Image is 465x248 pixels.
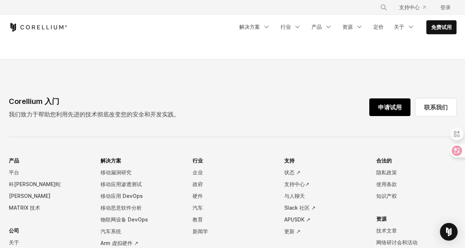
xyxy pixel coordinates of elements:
font: 硬件 [193,193,203,199]
font: 汽车系统 [101,228,121,234]
font: 解决方案 [239,24,260,30]
font: 关于 [394,24,404,30]
font: 政府 [193,181,203,187]
font: 移动应用渗透测试 [101,181,142,187]
a: 联系我们 [415,98,457,116]
font: 教育 [193,216,203,223]
font: 免费试用 [431,24,452,30]
font: 网络研讨会和活动 [376,239,418,245]
font: 科[PERSON_NAME]蛇 [9,181,61,187]
button: 搜索 [377,1,390,14]
font: 行业 [281,24,291,30]
font: [PERSON_NAME] [9,193,50,199]
font: 移动应用 DevOps [101,193,143,199]
font: 与人聊天 [284,193,305,199]
div: 导航菜单 [235,20,457,34]
font: 企业 [193,169,203,175]
div: 打开 Intercom Messenger [440,223,458,241]
font: 资源 [342,24,353,30]
a: 申请试用 [369,98,411,116]
font: 新闻学 [193,228,208,234]
font: 定价 [373,24,384,30]
font: 申请试用 [378,104,402,111]
font: 汽车 [193,205,203,211]
font: API/SDK ↗ [284,216,310,223]
font: 关于 [9,239,19,245]
font: 物联网设备 DevOps [101,216,148,223]
font: 联系我们 [424,104,448,111]
font: Corellium 入门 [9,97,59,106]
font: 技术文章 [376,227,397,234]
font: Slack 社区 ↗ [284,205,316,211]
a: 科雷利姆之家 [9,23,67,32]
div: 导航菜单 [371,1,457,14]
font: 支持中心↗ [284,181,309,187]
font: 更新 ↗ [284,228,300,234]
font: 支持中心 [399,4,420,10]
font: 移动漏洞研究 [101,169,131,175]
font: 产品 [311,24,322,30]
font: 隐私政策 [376,169,397,175]
font: 状态 ↗ [284,169,300,175]
font: 知识产权 [376,193,397,199]
font: 我们致力于帮助您利用先进的技术彻底改变您的安全和开发实践。 [9,111,180,118]
font: 登录 [440,4,451,10]
font: Arm 虚拟硬件 ↗ [101,240,138,246]
font: MATRIX 技术 [9,205,40,211]
font: 移动恶意软件分析 [101,205,142,211]
font: 使用条款 [376,181,397,187]
font: 平台 [9,169,19,175]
